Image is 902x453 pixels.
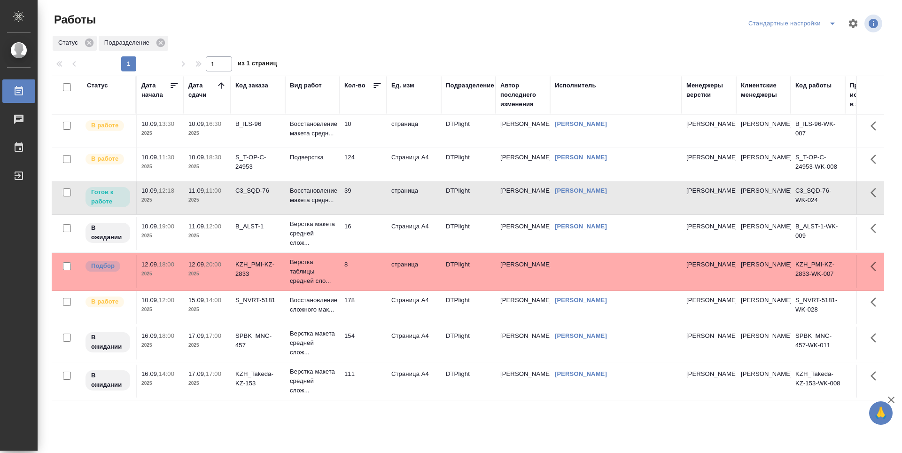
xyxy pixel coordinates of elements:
p: Верстка макета средней слож... [290,329,335,357]
div: Исполнитель назначен, приступать к работе пока рано [85,369,131,391]
button: Здесь прячутся важные кнопки [865,115,887,137]
p: 11.09, [188,223,206,230]
td: [PERSON_NAME] [496,291,550,324]
p: 2025 [141,305,179,314]
td: страница [387,181,441,214]
button: Здесь прячутся важные кнопки [865,148,887,171]
td: Страница А4 [387,327,441,359]
p: [PERSON_NAME] [686,119,731,129]
td: [PERSON_NAME] [496,181,550,214]
p: 15.09, [188,297,206,304]
div: KZH_PMI-KZ-2833 [235,260,280,279]
div: Исполнитель выполняет работу [85,119,131,132]
div: Исполнитель выполняет работу [85,153,131,165]
div: Код заказа [235,81,268,90]
p: Подверстка [290,153,335,162]
p: [PERSON_NAME] [686,296,731,305]
p: 10.09, [188,154,206,161]
p: В работе [91,297,118,306]
p: [PERSON_NAME] [686,153,731,162]
div: Вид работ [290,81,322,90]
p: 10.09, [188,120,206,127]
td: S_T-OP-C-24953-WK-008 [791,148,845,181]
div: Исполнитель назначен, приступать к работе пока рано [85,222,131,244]
p: 18:30 [206,154,221,161]
p: 11.09, [188,187,206,194]
a: [PERSON_NAME] [555,370,607,377]
p: 19:00 [159,223,174,230]
td: Страница А4 [387,365,441,398]
td: DTPlight [441,217,496,250]
p: [PERSON_NAME] [686,222,731,231]
p: 2025 [188,269,226,279]
p: 2025 [141,129,179,138]
p: Статус [58,38,81,47]
a: [PERSON_NAME] [555,154,607,161]
td: страница [387,255,441,288]
td: DTPlight [441,115,496,148]
button: Здесь прячутся важные кнопки [865,255,887,278]
td: [PERSON_NAME] [736,291,791,324]
td: 111 [340,365,387,398]
td: страница [387,115,441,148]
td: 8 [340,255,387,288]
p: 2025 [141,269,179,279]
td: Страница А4 [387,291,441,324]
div: Исполнитель назначен, приступать к работе пока рано [85,331,131,353]
p: 2025 [141,195,179,205]
p: 2025 [188,231,226,241]
td: 39 [340,181,387,214]
p: 12:00 [159,297,174,304]
button: Здесь прячутся важные кнопки [865,327,887,349]
p: [PERSON_NAME] [686,186,731,195]
td: [PERSON_NAME] [736,181,791,214]
div: Кол-во [344,81,365,90]
td: [PERSON_NAME] [496,255,550,288]
p: 2025 [188,341,226,350]
div: Клиентские менеджеры [741,81,786,100]
div: Автор последнего изменения [500,81,545,109]
td: [PERSON_NAME] [496,148,550,181]
p: 2025 [141,379,179,388]
div: Исполнитель выполняет работу [85,296,131,308]
td: B_ALST-1-WK-009 [791,217,845,250]
div: Ед. изм [391,81,414,90]
td: [PERSON_NAME] [736,327,791,359]
p: Подбор [91,261,115,271]
div: Статус [53,36,97,51]
a: [PERSON_NAME] [555,223,607,230]
span: из 1 страниц [238,58,277,71]
p: 2025 [188,162,226,172]
p: 14:00 [206,297,221,304]
p: 11:00 [206,187,221,194]
p: 2025 [141,162,179,172]
p: 11:30 [159,154,174,161]
a: [PERSON_NAME] [555,120,607,127]
p: Верстка макета средней слож... [290,367,335,395]
td: [PERSON_NAME] [496,327,550,359]
p: 16:30 [206,120,221,127]
div: Исполнитель [555,81,596,90]
div: Статус [87,81,108,90]
p: [PERSON_NAME] [686,331,731,341]
a: [PERSON_NAME] [555,297,607,304]
td: 10 [340,115,387,148]
p: 12:00 [206,223,221,230]
div: B_ALST-1 [235,222,280,231]
td: B_ILS-96-WK-007 [791,115,845,148]
td: [PERSON_NAME] [736,115,791,148]
div: B_ILS-96 [235,119,280,129]
a: [PERSON_NAME] [555,187,607,194]
p: Восстановление макета средн... [290,186,335,205]
div: C3_SQD-76 [235,186,280,195]
p: Восстановление макета средн... [290,119,335,138]
p: В ожидании [91,333,124,351]
td: DTPlight [441,327,496,359]
div: Подразделение [99,36,168,51]
div: Код работы [795,81,832,90]
div: S_T-OP-C-24953 [235,153,280,172]
p: 10.09, [141,120,159,127]
div: Можно подбирать исполнителей [85,260,131,273]
p: 2025 [188,379,226,388]
td: 16 [340,217,387,250]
